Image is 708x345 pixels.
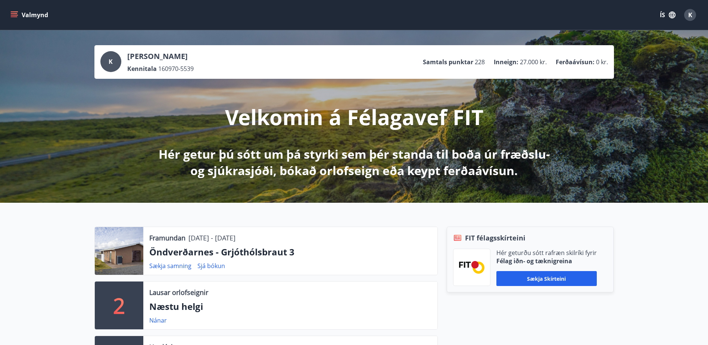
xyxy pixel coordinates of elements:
[127,51,194,62] p: [PERSON_NAME]
[158,65,194,73] span: 160970-5539
[197,262,225,270] a: Sjá bókun
[459,261,484,273] img: FPQVkF9lTnNbbaRSFyT17YYeljoOGk5m51IhT0bO.png
[556,58,595,66] p: Ferðaávísun :
[496,257,597,265] p: Félag iðn- og tæknigreina
[188,233,236,243] p: [DATE] - [DATE]
[423,58,473,66] p: Samtals punktar
[113,291,125,320] p: 2
[656,8,680,22] button: ÍS
[225,103,483,131] p: Velkomin á Félagavef FIT
[109,57,113,66] span: K
[149,300,431,313] p: Næstu helgi
[496,249,597,257] p: Hér geturðu sótt rafræn skilríki fyrir
[149,316,167,324] a: Nánar
[596,58,608,66] span: 0 kr.
[494,58,518,66] p: Inneign :
[157,146,551,179] p: Hér getur þú sótt um þá styrki sem þér standa til boða úr fræðslu- og sjúkrasjóði, bókað orlofsei...
[149,287,208,297] p: Lausar orlofseignir
[520,58,547,66] span: 27.000 kr.
[9,8,51,22] button: menu
[688,11,692,19] span: K
[681,6,699,24] button: K
[149,246,431,258] p: Öndverðarnes - Grjóthólsbraut 3
[465,233,525,243] span: FIT félagsskírteini
[496,271,597,286] button: Sækja skírteini
[149,262,191,270] a: Sækja samning
[475,58,485,66] span: 228
[149,233,185,243] p: Framundan
[127,65,157,73] p: Kennitala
